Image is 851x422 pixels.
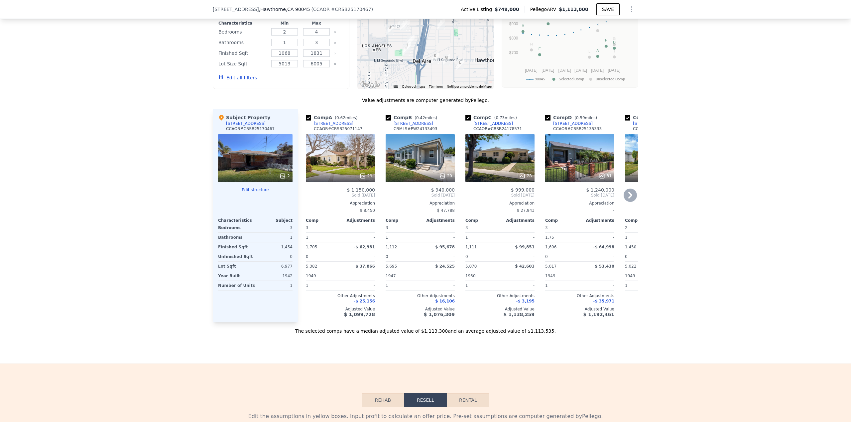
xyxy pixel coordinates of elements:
span: $ 999,000 [511,187,535,193]
div: Adjusted Value [545,306,614,312]
text: Selected Comp [559,77,584,81]
div: - [342,252,375,261]
div: 29 [359,173,372,179]
div: 4852 W 129th St [443,54,450,65]
button: Clear [334,52,336,55]
text: A [596,48,599,52]
span: $ 53,430 [595,264,614,269]
div: Value adjustments are computer generated by Pellego . [213,97,638,104]
button: Clear [334,63,336,65]
div: 28 [519,173,532,179]
span: 3 [386,225,388,230]
div: Other Adjustments [465,293,535,298]
div: 1 [258,281,293,290]
button: Show Options [625,3,638,16]
div: [STREET_ADDRESS] [553,121,593,126]
div: [STREET_ADDRESS] [633,121,672,126]
div: Unfinished Sqft [218,252,254,261]
span: 0 [386,254,388,259]
span: $ 1,192,461 [583,312,614,317]
div: - [581,281,614,290]
div: Comp [545,218,580,223]
img: Google [359,80,381,89]
div: 1942 [257,271,293,281]
div: - [342,271,375,281]
span: 0.62 [336,116,345,120]
span: 0.42 [416,116,425,120]
span: Sold [DATE] [545,193,614,198]
span: Sold [DATE] [306,193,375,198]
div: - [581,223,614,232]
div: Max [302,21,331,26]
span: [STREET_ADDRESS] [213,6,259,13]
span: $ 1,099,728 [344,312,375,317]
div: 1949 [545,271,578,281]
div: [STREET_ADDRESS] [394,121,433,126]
div: 5302 W 124th Pl [407,35,415,46]
div: - [422,223,455,232]
div: 0 [257,252,293,261]
div: CCAOR # CRSB25170467 [226,126,275,131]
div: 6,977 [257,262,293,271]
text: H [530,42,533,46]
span: 5,695 [386,264,397,269]
span: ( miles) [412,116,440,120]
span: $ 37,866 [355,264,375,269]
button: Edit all filters [218,74,257,81]
div: Adjustments [500,218,535,223]
button: Resell [404,393,447,407]
div: 1 [625,281,658,290]
text: L [588,49,590,53]
div: Adjusted Value [306,306,375,312]
div: 5343 W 127th Pl [402,45,410,56]
div: - [422,252,455,261]
div: [STREET_ADDRESS] [226,121,266,126]
div: - [501,271,535,281]
span: $ 1,076,309 [424,312,455,317]
text: [DATE] [558,68,571,73]
text: E [539,47,541,51]
div: Comp [306,218,340,223]
span: $749,000 [495,6,519,13]
span: 0.73 [496,116,505,120]
div: Min [270,21,299,26]
a: Notificar un problema de Maps [447,85,492,88]
text: Unselected Comp [596,77,625,81]
text: B [522,24,524,28]
span: 2 [625,225,628,230]
span: 0 [545,254,548,259]
text: I [614,49,615,53]
div: Comp [465,218,500,223]
span: $ 27,943 [517,208,535,213]
div: Comp E [625,114,679,121]
div: Adjusted Value [465,306,535,312]
div: 5009 W 129th St [431,52,439,64]
a: Abre esta zona en Google Maps (se abre en una nueva ventana) [359,80,381,89]
div: - [342,233,375,242]
span: ( miles) [332,116,360,120]
svg: A chart. [506,3,634,86]
div: Appreciation [545,201,614,206]
div: Adjusted Value [386,306,455,312]
text: G [613,37,616,41]
span: $ 8,450 [360,208,375,213]
div: - [581,271,614,281]
span: $ 24,525 [435,264,455,269]
div: Appreciation [625,201,694,206]
div: - [342,223,375,232]
div: Edit the assumptions in yellow boxes. Input profit to calculate an offer price. Pre-set assumptio... [218,412,633,420]
div: 1 [625,233,658,242]
span: $ 99,851 [515,245,535,249]
button: Combinaciones de teclas [394,85,398,88]
div: 1950 [465,271,499,281]
text: 90045 [535,77,545,81]
div: 2 [279,173,290,179]
div: CCAOR # CRSB25135333 [553,126,602,131]
text: $700 [509,50,518,55]
span: $ 1,150,000 [347,187,375,193]
span: 3 [545,225,548,230]
div: 1,454 [257,242,293,252]
div: Bathrooms [218,233,254,242]
div: Number of Units [218,281,255,290]
span: $ 47,788 [437,208,455,213]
